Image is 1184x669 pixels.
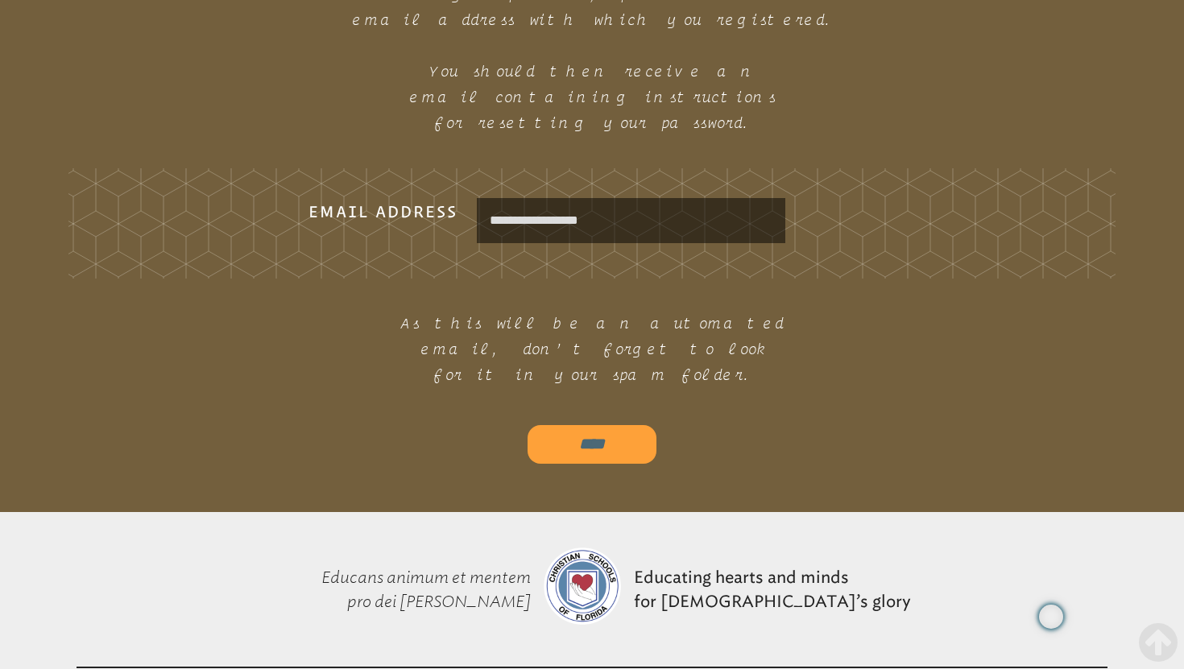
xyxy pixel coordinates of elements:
[328,304,856,394] p: As this will be an automated email, don’t forget to look for it in your spam folder.
[328,52,856,142] p: You should then receive an email containing instructions for resetting your password.
[267,525,537,654] p: Educans animum et mentem pro dei [PERSON_NAME]
[544,547,621,625] img: csf-logo-web-colors.png
[627,525,917,654] p: Educating hearts and minds for [DEMOGRAPHIC_DATA]’s glory
[193,198,464,225] h3: Email Address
